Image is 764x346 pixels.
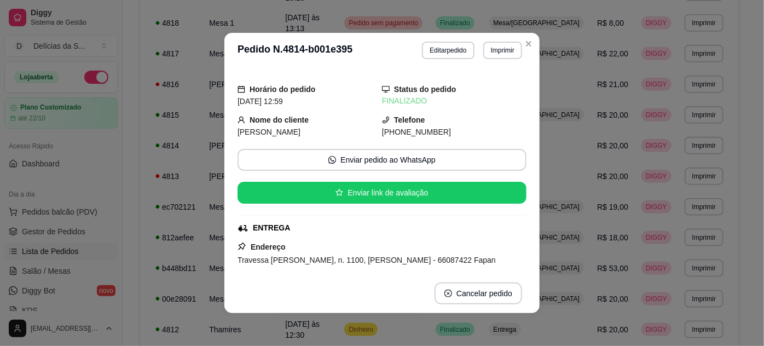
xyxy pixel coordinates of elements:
span: pushpin [238,242,246,251]
button: whats-appEnviar pedido ao WhatsApp [238,149,526,171]
strong: Status do pedido [394,85,456,94]
span: close-circle [444,290,452,297]
span: [PHONE_NUMBER] [382,128,451,136]
span: [DATE] 12:59 [238,97,283,106]
div: ENTREGA [253,222,290,234]
strong: Endereço [251,243,286,251]
strong: Nome do cliente [250,116,309,124]
span: star [335,189,343,197]
span: desktop [382,85,390,93]
h3: Pedido N. 4814-b001e395 [238,42,352,59]
button: Imprimir [483,42,522,59]
button: Editarpedido [422,42,474,59]
span: whats-app [328,156,336,164]
span: [PERSON_NAME] [238,128,300,136]
button: Close [520,35,537,53]
strong: Horário do pedido [250,85,316,94]
span: phone [382,116,390,124]
div: FINALIZADO [382,95,526,107]
button: starEnviar link de avaliação [238,182,526,204]
strong: Telefone [394,116,425,124]
span: Travessa [PERSON_NAME], n. 1100, [PERSON_NAME] - 66087422 Fapan [238,256,496,264]
button: close-circleCancelar pedido [435,282,522,304]
span: calendar [238,85,245,93]
span: user [238,116,245,124]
